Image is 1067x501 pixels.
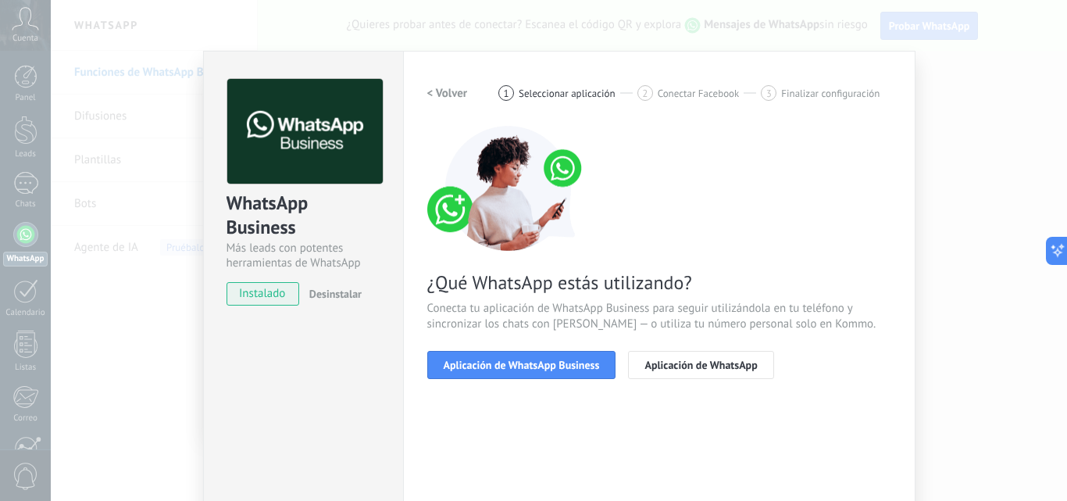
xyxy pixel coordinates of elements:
button: Aplicación de WhatsApp [628,351,773,379]
button: < Volver [427,79,468,107]
div: Más leads con potentes herramientas de WhatsApp [227,241,380,270]
span: 1 [504,87,509,100]
button: Aplicación de WhatsApp Business [427,351,616,379]
span: 3 [766,87,772,100]
span: Aplicación de WhatsApp Business [444,360,600,370]
span: Desinstalar [309,287,362,301]
span: Aplicación de WhatsApp [644,360,757,370]
img: connect number [427,126,591,251]
span: Conectar Facebook [658,88,740,99]
span: ¿Qué WhatsApp estás utilizando? [427,270,891,295]
span: Finalizar configuración [781,88,880,99]
div: WhatsApp Business [227,191,380,241]
span: Conecta tu aplicación de WhatsApp Business para seguir utilizándola en tu teléfono y sincronizar ... [427,301,891,332]
button: Desinstalar [303,282,362,306]
h2: < Volver [427,86,468,101]
span: Seleccionar aplicación [519,88,616,99]
img: logo_main.png [227,79,383,184]
span: 2 [642,87,648,100]
span: instalado [227,282,298,306]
